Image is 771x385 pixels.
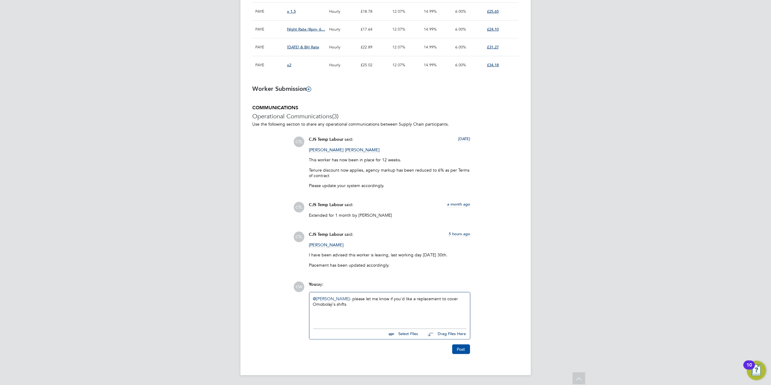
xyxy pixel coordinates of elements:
[456,44,466,50] span: 6.00%
[328,3,359,20] div: Hourly
[309,281,470,292] div: say:
[424,27,437,32] span: 14.99%
[359,38,390,56] div: £22.89
[487,9,499,14] span: £25.65
[487,62,499,67] span: £34.18
[487,27,499,32] span: £24.10
[452,344,470,354] button: Post
[359,21,390,38] div: £17.64
[345,232,354,237] span: said:
[392,9,405,14] span: 12.07%
[424,44,437,50] span: 14.99%
[309,137,344,142] span: CJS Temp Labour
[447,202,470,207] span: a month ago
[254,21,286,38] div: PAYE
[294,202,305,212] span: CTL
[423,328,466,341] button: Drag Files Here
[309,212,470,218] p: Extended for 1 month by [PERSON_NAME]
[309,157,470,163] p: This worker has now been in place for 12 weeks.
[309,167,470,178] p: Tenure discount now applies, agency markup has been reduced to 6% as per Terms of contract
[287,62,291,67] span: x2
[254,38,286,56] div: PAYE
[487,44,499,50] span: £31.27
[328,21,359,38] div: Hourly
[392,44,405,50] span: 12.07%
[287,27,325,32] span: Night Rate (8pm- 6…
[449,231,470,236] span: 5 hours ago
[287,9,296,14] span: x 1.5
[345,202,354,207] span: said:
[456,62,466,67] span: 6.00%
[309,232,344,237] span: CJS Temp Labour
[254,56,286,74] div: PAYE
[424,62,437,67] span: 14.99%
[747,361,766,380] button: Open Resource Center, 10 new notifications
[253,121,519,127] p: Use the following section to share any operational communications between Supply Chain participants.
[309,147,344,153] span: [PERSON_NAME]
[392,62,405,67] span: 12.07%
[332,112,339,120] span: (3)
[456,9,466,14] span: 6.00%
[345,137,354,142] span: said:
[359,3,390,20] div: £18.78
[294,281,305,292] span: CW
[359,56,390,74] div: £25.02
[254,3,286,20] div: PAYE
[253,105,519,111] h5: COMMUNICATIONS
[328,56,359,74] div: Hourly
[309,252,470,258] p: I have been advised this worker is leaving, last working day [DATE] 30th.
[458,136,470,141] span: [DATE]
[309,262,470,268] p: Placement has been updated accordingly.
[313,296,466,322] div: ​ - please let me know if you'd like a replacement to cover Omobolaji's shifts
[424,9,437,14] span: 14.99%
[294,137,305,147] span: CTL
[345,147,380,153] span: [PERSON_NAME]
[253,112,519,120] h3: Operational Communications
[456,27,466,32] span: 6.00%
[309,183,470,188] p: Please update your system accordingly.
[309,202,344,207] span: CJS Temp Labour
[392,27,405,32] span: 12.07%
[313,296,350,301] a: @[PERSON_NAME]
[309,282,316,287] span: You
[294,232,305,242] span: CTL
[253,85,311,92] b: Worker Submission
[328,38,359,56] div: Hourly
[746,365,752,373] div: 10
[309,242,344,248] span: [PERSON_NAME]
[287,44,319,50] span: [DATE] & BH Rate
